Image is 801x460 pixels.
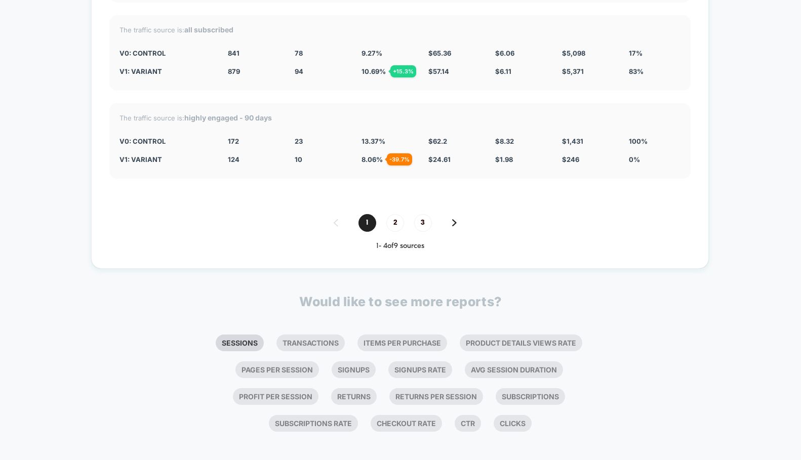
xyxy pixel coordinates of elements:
[331,388,377,405] li: Returns
[629,49,680,57] div: 17%
[629,137,680,145] div: 100%
[388,361,452,378] li: Signups Rate
[119,155,213,163] div: v1: variant
[119,113,680,122] div: The traffic source is:
[455,415,481,432] li: Ctr
[362,67,386,75] span: 10.69 %
[390,65,416,77] div: + 15.3 %
[233,388,318,405] li: Profit Per Session
[629,155,680,163] div: 0%
[119,137,213,145] div: v0: control
[228,155,239,163] span: 124
[386,214,404,232] span: 2
[119,49,213,57] div: v0: control
[428,49,451,57] span: $ 65.36
[119,67,213,75] div: v1: variant
[428,137,447,145] span: $ 62.2
[362,155,383,163] span: 8.06 %
[371,415,442,432] li: Checkout Rate
[184,113,272,122] strong: highly engaged - 90 days
[562,49,585,57] span: $ 5,098
[228,137,239,145] span: 172
[494,415,532,432] li: Clicks
[358,214,376,232] span: 1
[629,67,680,75] div: 83%
[269,415,358,432] li: Subscriptions Rate
[460,334,582,351] li: Product Details Views Rate
[495,49,514,57] span: $ 6.06
[496,388,565,405] li: Subscriptions
[299,294,502,309] p: Would like to see more reports?
[562,67,584,75] span: $ 5,371
[495,155,513,163] span: $ 1.98
[428,67,449,75] span: $ 57.14
[216,334,264,351] li: Sessions
[362,49,382,57] span: 9.27 %
[235,361,319,378] li: Pages Per Session
[119,25,680,34] div: The traffic source is:
[452,219,457,226] img: pagination forward
[228,49,239,57] span: 841
[387,153,412,165] div: - 39.7 %
[332,361,376,378] li: Signups
[295,137,303,145] span: 23
[228,67,240,75] span: 879
[562,137,583,145] span: $ 1,431
[495,67,511,75] span: $ 6.11
[465,361,563,378] li: Avg Session Duration
[562,155,579,163] span: $ 246
[414,214,432,232] span: 3
[495,137,514,145] span: $ 8.32
[295,155,302,163] span: 10
[389,388,483,405] li: Returns Per Session
[184,25,233,34] strong: all subscribed
[357,334,447,351] li: Items Per Purchase
[362,137,385,145] span: 13.37 %
[295,49,303,57] span: 78
[295,67,303,75] span: 94
[109,242,691,250] div: 1 - 4 of 9 sources
[276,334,345,351] li: Transactions
[428,155,451,163] span: $ 24.61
